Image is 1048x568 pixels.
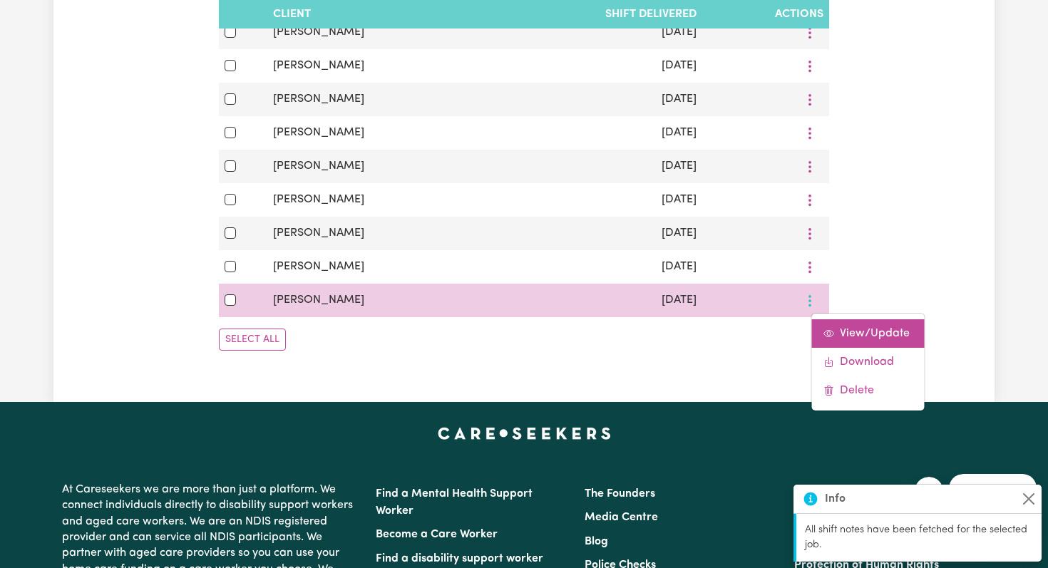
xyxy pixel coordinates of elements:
[811,348,924,376] a: Download
[485,183,702,217] td: [DATE]
[796,155,823,177] button: More options
[273,227,364,239] span: [PERSON_NAME]
[840,328,910,339] span: View/Update
[811,376,924,405] a: Delete this shift note
[273,93,364,105] span: [PERSON_NAME]
[219,329,286,351] button: Select All
[796,189,823,211] button: More options
[485,16,702,49] td: [DATE]
[1020,490,1037,507] button: Close
[273,261,364,272] span: [PERSON_NAME]
[273,160,364,172] span: [PERSON_NAME]
[273,26,364,38] span: [PERSON_NAME]
[485,284,702,317] td: [DATE]
[949,474,1037,505] iframe: Message from company
[796,289,823,311] button: More options
[585,536,608,547] a: Blog
[796,55,823,77] button: More options
[811,313,925,411] div: More options
[811,319,924,348] a: View/Update
[796,122,823,144] button: More options
[485,150,702,183] td: [DATE]
[376,553,543,564] a: Find a disability support worker
[376,488,533,517] a: Find a Mental Health Support Worker
[438,428,611,439] a: Careseekers home page
[585,488,655,500] a: The Founders
[796,21,823,43] button: More options
[376,529,498,540] a: Become a Care Worker
[485,83,702,116] td: [DATE]
[796,256,823,278] button: More options
[485,217,702,250] td: [DATE]
[273,127,364,138] span: [PERSON_NAME]
[485,116,702,150] td: [DATE]
[915,477,943,505] iframe: Close message
[273,294,364,306] span: [PERSON_NAME]
[273,194,364,205] span: [PERSON_NAME]
[796,88,823,110] button: More options
[485,250,702,284] td: [DATE]
[273,60,364,71] span: [PERSON_NAME]
[485,49,702,83] td: [DATE]
[825,490,846,507] strong: Info
[796,222,823,244] button: More options
[273,9,311,20] span: Client
[805,522,1033,553] p: All shift notes have been fetched for the selected job.
[585,512,658,523] a: Media Centre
